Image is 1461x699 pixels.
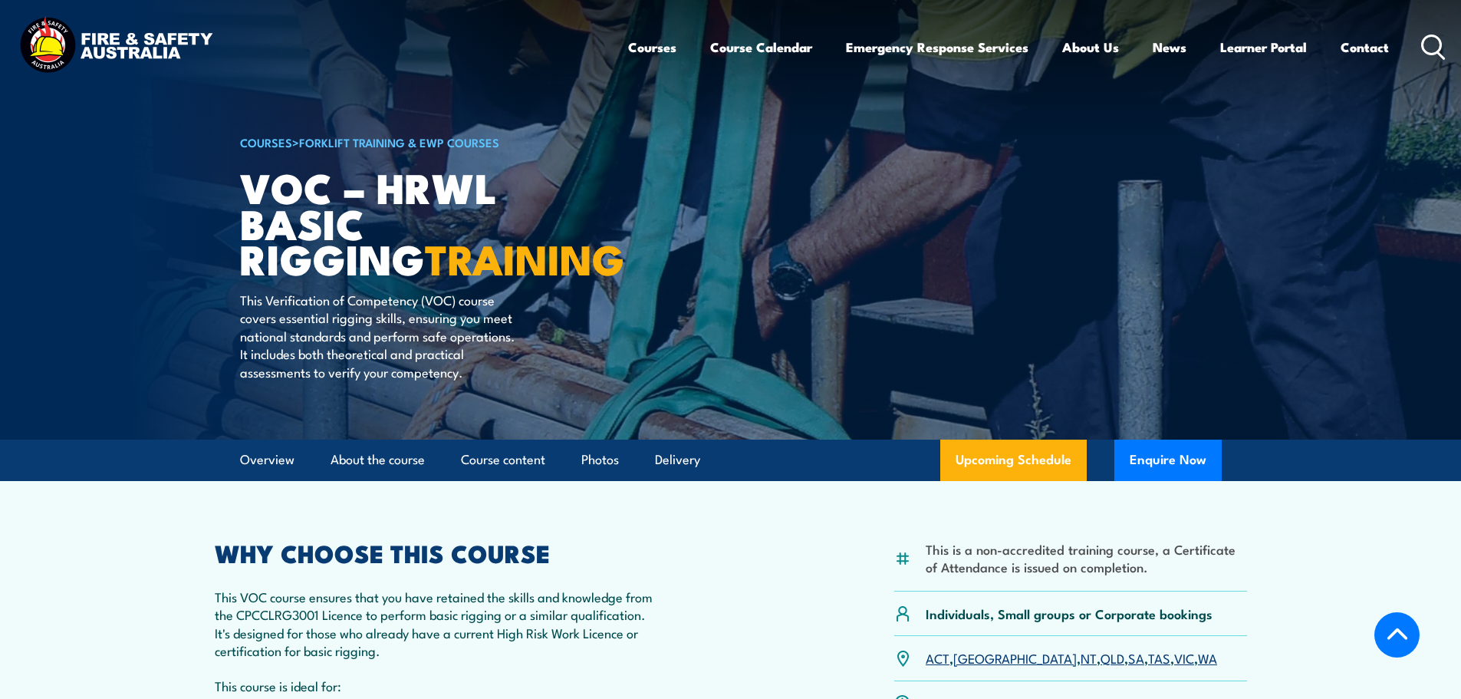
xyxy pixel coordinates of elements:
a: About the course [331,440,425,480]
p: , , , , , , , [926,649,1217,667]
a: Photos [581,440,619,480]
p: This VOC course ensures that you have retained the skills and knowledge from the CPCCLRG3001 Lice... [215,588,663,660]
a: ACT [926,648,949,667]
a: SA [1128,648,1144,667]
p: Individuals, Small groups or Corporate bookings [926,605,1213,622]
p: This Verification of Competency (VOC) course covers essential rigging skills, ensuring you meet n... [240,291,520,381]
li: This is a non-accredited training course, a Certificate of Attendance is issued on completion. [926,540,1247,576]
h6: > [240,133,619,151]
strong: TRAINING [425,226,624,289]
a: Emergency Response Services [846,27,1028,68]
h2: WHY CHOOSE THIS COURSE [215,542,663,563]
a: Course Calendar [710,27,812,68]
a: Learner Portal [1220,27,1307,68]
a: Course content [461,440,545,480]
a: VIC [1174,648,1194,667]
a: COURSES [240,134,292,150]
a: [GEOGRAPHIC_DATA] [953,648,1077,667]
a: Courses [628,27,676,68]
a: NT [1081,648,1097,667]
h1: VOC – HRWL Basic Rigging [240,169,619,276]
a: About Us [1062,27,1119,68]
a: Overview [240,440,295,480]
a: WA [1198,648,1217,667]
a: Forklift Training & EWP Courses [299,134,499,150]
a: Delivery [655,440,700,480]
a: Upcoming Schedule [940,440,1087,481]
a: News [1153,27,1186,68]
a: Contact [1341,27,1389,68]
button: Enquire Now [1114,440,1222,481]
a: TAS [1148,648,1170,667]
p: This course is ideal for: [215,677,663,694]
a: QLD [1101,648,1124,667]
